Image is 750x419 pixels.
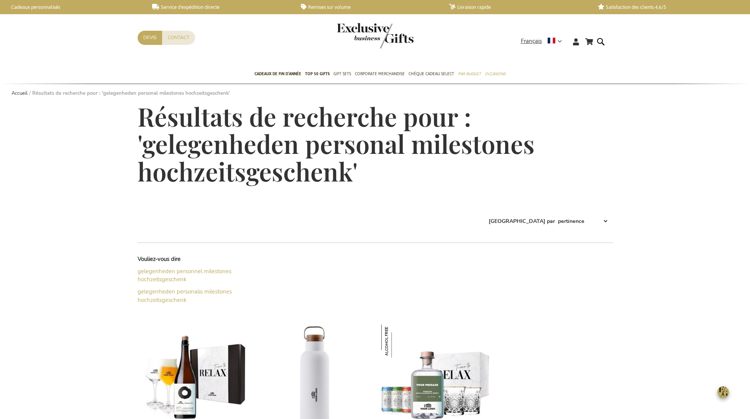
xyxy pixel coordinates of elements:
img: Personalised Non-Alcoholic Gin & Tonic Set [381,325,414,358]
span: Corporate Merchandise [355,70,405,78]
a: gelegenheden personnel milestones hochzeitsgeschenk [138,267,231,283]
a: Service d'expédition directe [152,4,288,10]
span: Par budget [458,70,481,78]
span: Gift Sets [333,70,351,78]
a: gelegenheden personalis milestones hochzeitsgeschenk [138,288,232,304]
a: Cadeaux personnalisés [4,4,140,10]
img: Exclusive Business gifts logo [337,23,414,48]
span: Occasions [485,70,505,78]
strong: Résultats de recherche pour : 'gelegenheden personal milestones hochzeitsgeschenk' [32,90,230,97]
label: [GEOGRAPHIC_DATA] par [489,218,555,225]
a: store logo [337,23,375,48]
a: Devis [138,31,162,45]
a: Accueil [11,90,28,97]
a: Livraison rapide [449,4,585,10]
a: Contact [162,31,195,45]
span: Résultats de recherche pour : 'gelegenheden personal milestones hochzeitsgeschenk' [138,100,535,188]
span: Cadeaux de fin d’année [254,70,301,78]
span: Français [521,37,542,46]
dt: Vouliez-vous dire [138,255,256,263]
a: Satisfaction des clients 4,6/5 [598,4,734,10]
span: Chèque Cadeau Select [409,70,454,78]
span: TOP 50 Gifts [305,70,330,78]
a: Remises sur volume [301,4,437,10]
div: Français [521,37,567,46]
